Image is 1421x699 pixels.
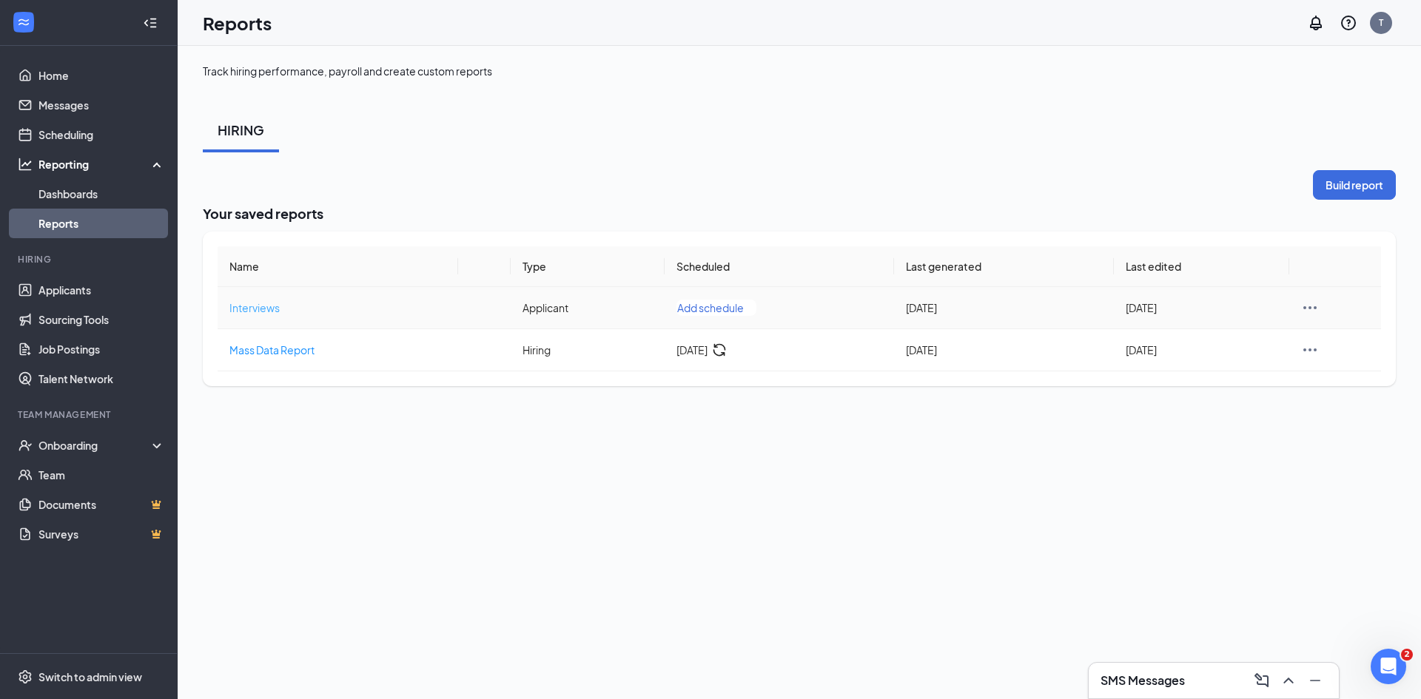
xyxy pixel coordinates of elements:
td: Applicant [511,287,665,329]
a: Job Postings [38,334,165,364]
svg: UserCheck [18,438,33,453]
a: Messages [38,90,165,120]
svg: Ellipses [1301,299,1319,317]
svg: Ellipses [1301,341,1319,359]
div: HIRING [218,121,264,139]
a: Sourcing Tools [38,305,165,334]
iframe: Intercom live chat [1371,649,1406,684]
svg: QuestionInfo [1340,14,1357,32]
a: Mass Data Report [229,342,446,358]
svg: Notifications [1307,14,1325,32]
a: Interviews [229,300,446,316]
a: SurveysCrown [38,519,165,549]
button: ComposeMessage [1250,669,1274,692]
a: Team [38,460,165,490]
td: [DATE] [894,287,1114,329]
svg: Sync [712,342,727,357]
h2: Your saved reports [203,204,1396,223]
div: Track hiring performance, payroll and create custom reports [203,64,492,78]
button: Minimize [1303,669,1327,692]
button: ChevronUp [1277,669,1300,692]
span: Interviews [229,301,280,314]
span: 2 [1401,649,1413,661]
td: [DATE] [1114,287,1289,329]
svg: ChevronUp [1280,672,1297,689]
a: Dashboards [38,179,165,209]
span: Mass Data Report [229,343,315,357]
div: T [1379,16,1383,29]
div: Switch to admin view [38,669,142,684]
button: Add schedule [676,300,756,316]
td: [DATE] [894,329,1114,371]
svg: ComposeMessage [1253,672,1271,689]
span: [DATE] [676,342,708,357]
a: Scheduling [38,120,165,149]
th: Last edited [1114,246,1289,287]
div: Reporting [38,157,166,172]
div: Hiring [18,253,162,266]
td: Hiring [511,329,665,371]
th: Type [511,246,665,287]
a: DocumentsCrown [38,490,165,519]
a: Home [38,61,165,90]
a: Applicants [38,275,165,305]
h3: SMS Messages [1101,672,1185,689]
svg: Analysis [18,157,33,172]
svg: Settings [18,669,33,684]
div: Team Management [18,408,162,421]
td: [DATE] [1114,329,1289,371]
svg: Minimize [1306,672,1324,689]
button: Build report [1313,170,1396,200]
h1: Reports [203,10,272,36]
th: Last generated [894,246,1114,287]
svg: Collapse [143,16,158,30]
div: Onboarding [38,438,152,453]
a: Talent Network [38,364,165,394]
svg: WorkstreamLogo [16,15,31,30]
th: Scheduled [665,246,894,287]
th: Name [218,246,458,287]
a: Reports [38,209,165,238]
